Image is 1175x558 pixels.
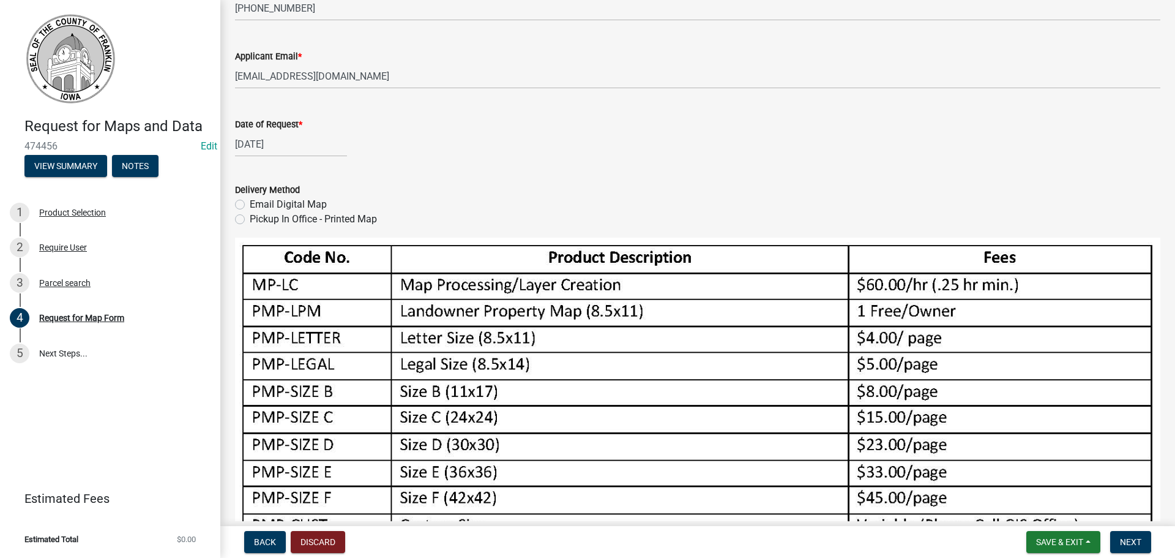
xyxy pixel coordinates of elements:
div: Product Selection [39,208,106,217]
input: mm/dd/yyyy [235,132,347,157]
div: 2 [10,238,29,257]
span: Back [254,537,276,547]
span: $0.00 [177,535,196,543]
div: Parcel search [39,279,91,287]
label: Delivery Method [235,186,300,195]
div: 4 [10,308,29,328]
a: Edit [201,140,217,152]
a: Estimated Fees [10,486,201,511]
label: Date of Request [235,121,302,129]
div: 1 [10,203,29,222]
img: Franklin County, Iowa [24,13,116,105]
span: 474456 [24,140,196,152]
button: Back [244,531,286,553]
div: Request for Map Form [39,314,124,322]
h4: Request for Maps and Data [24,118,211,135]
button: Notes [112,155,159,177]
wm-modal-confirm: Summary [24,162,107,172]
div: 3 [10,273,29,293]
button: View Summary [24,155,107,177]
span: Estimated Total [24,535,78,543]
button: Next [1110,531,1151,553]
button: Discard [291,531,345,553]
span: Next [1120,537,1141,547]
label: Applicant Email [235,53,302,61]
div: Require User [39,243,87,252]
button: Save & Exit [1026,531,1100,553]
label: Pickup In Office - Printed Map [250,212,377,227]
div: 5 [10,344,29,363]
wm-modal-confirm: Edit Application Number [201,140,217,152]
wm-modal-confirm: Notes [112,162,159,172]
label: Email Digital Map [250,197,327,212]
span: Save & Exit [1036,537,1083,547]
